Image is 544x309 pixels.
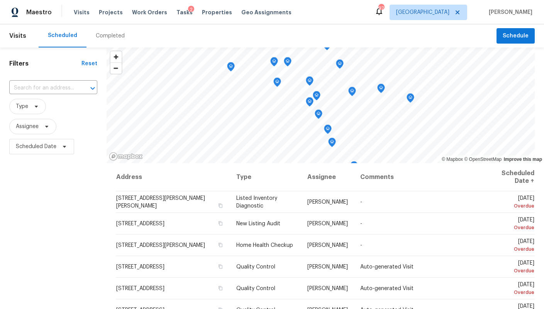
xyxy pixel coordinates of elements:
[307,199,348,205] span: [PERSON_NAME]
[9,82,76,94] input: Search for an address...
[360,199,362,205] span: -
[273,78,281,89] div: Map marker
[307,286,348,291] span: [PERSON_NAME]
[504,157,542,162] a: Improve this map
[270,57,278,69] div: Map marker
[348,87,356,99] div: Map marker
[486,245,534,253] div: Overdue
[48,32,77,39] div: Scheduled
[132,8,167,16] span: Work Orders
[396,8,449,16] span: [GEOGRAPHIC_DATA]
[236,221,280,226] span: New Listing Audit
[217,263,224,270] button: Copy Address
[307,243,348,248] span: [PERSON_NAME]
[324,125,332,137] div: Map marker
[313,91,320,103] div: Map marker
[360,286,414,291] span: Auto-generated Visit
[9,60,81,68] h1: Filters
[110,62,122,74] button: Zoom out
[486,202,534,210] div: Overdue
[74,8,90,16] span: Visits
[188,6,194,14] div: 2
[503,31,529,41] span: Schedule
[217,220,224,227] button: Copy Address
[301,163,354,191] th: Assignee
[307,221,348,226] span: [PERSON_NAME]
[110,51,122,62] button: Zoom in
[236,264,275,270] span: Quality Control
[116,264,164,270] span: [STREET_ADDRESS]
[176,10,193,15] span: Tasks
[116,286,164,291] span: [STREET_ADDRESS]
[354,163,480,191] th: Comments
[486,282,534,296] span: [DATE]
[16,103,28,110] span: Type
[442,157,463,162] a: Mapbox
[486,8,532,16] span: [PERSON_NAME]
[377,84,385,96] div: Map marker
[350,161,358,173] div: Map marker
[307,264,348,270] span: [PERSON_NAME]
[315,110,322,122] div: Map marker
[464,157,502,162] a: OpenStreetMap
[87,83,98,94] button: Open
[360,264,414,270] span: Auto-generated Visit
[360,221,362,226] span: -
[81,60,97,68] div: Reset
[107,47,535,163] canvas: Map
[336,59,344,71] div: Map marker
[306,97,314,109] div: Map marker
[486,239,534,253] span: [DATE]
[116,196,205,209] span: [STREET_ADDRESS][PERSON_NAME][PERSON_NAME]
[116,163,230,191] th: Address
[109,152,143,161] a: Mapbox homepage
[99,8,123,16] span: Projects
[26,8,52,16] span: Maestro
[486,196,534,210] span: [DATE]
[378,5,384,12] div: 97
[9,27,26,44] span: Visits
[236,243,293,248] span: Home Health Checkup
[480,163,535,191] th: Scheduled Date ↑
[486,217,534,231] span: [DATE]
[217,202,224,209] button: Copy Address
[227,62,235,74] div: Map marker
[236,196,277,209] span: Listed Inventory Diagnostic
[96,32,125,40] div: Completed
[407,93,414,105] div: Map marker
[217,241,224,248] button: Copy Address
[16,123,39,130] span: Assignee
[241,8,291,16] span: Geo Assignments
[202,8,232,16] span: Properties
[116,243,205,248] span: [STREET_ADDRESS][PERSON_NAME]
[486,289,534,296] div: Overdue
[217,285,224,292] button: Copy Address
[486,260,534,275] span: [DATE]
[486,267,534,275] div: Overdue
[306,76,314,88] div: Map marker
[236,286,275,291] span: Quality Control
[284,57,291,69] div: Map marker
[230,163,301,191] th: Type
[497,28,535,44] button: Schedule
[486,224,534,231] div: Overdue
[360,243,362,248] span: -
[328,138,336,150] div: Map marker
[16,143,56,150] span: Scheduled Date
[116,221,164,226] span: [STREET_ADDRESS]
